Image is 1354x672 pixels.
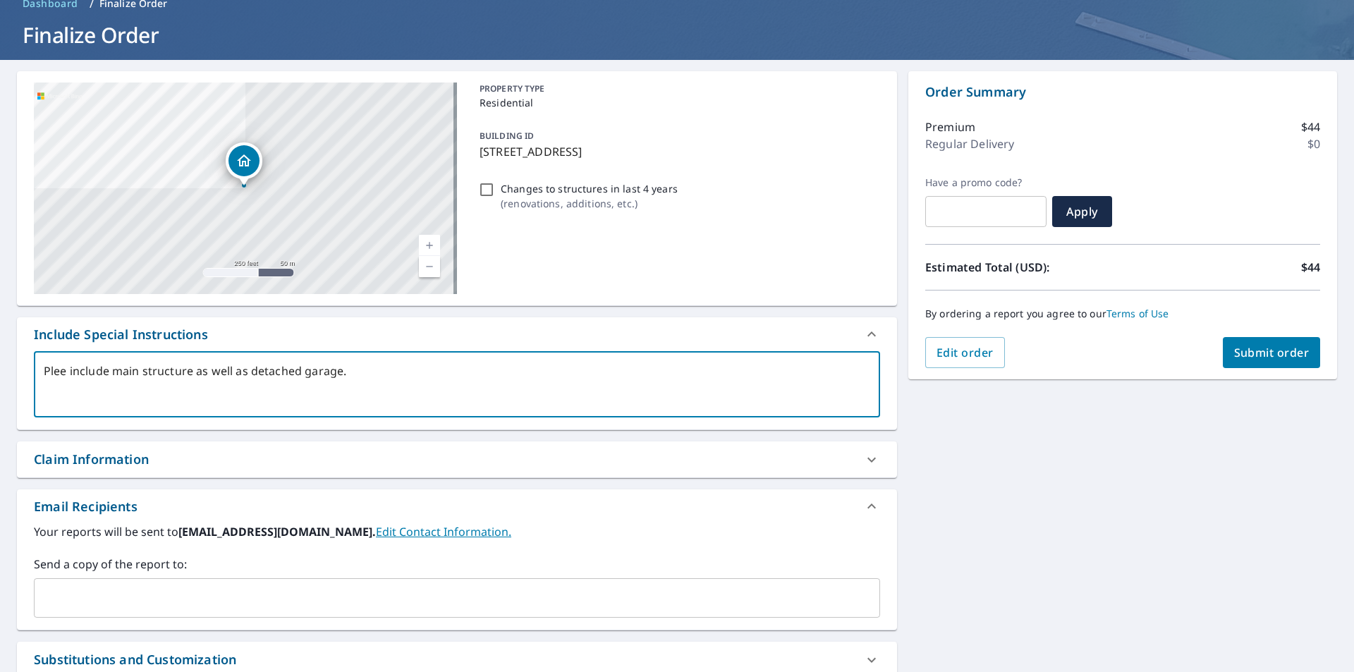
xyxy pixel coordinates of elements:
[44,365,870,405] textarea: Plee include main structure as well as detached garage.
[480,143,874,160] p: [STREET_ADDRESS]
[226,142,262,186] div: Dropped pin, building 1, Residential property, 2357 Miller County 43 Fouke, AR 71837
[1301,118,1320,135] p: $44
[34,556,880,573] label: Send a copy of the report to:
[925,118,975,135] p: Premium
[925,307,1320,320] p: By ordering a report you agree to our
[925,83,1320,102] p: Order Summary
[925,135,1014,152] p: Regular Delivery
[1106,307,1169,320] a: Terms of Use
[34,325,208,344] div: Include Special Instructions
[419,235,440,256] a: Current Level 17, Zoom In
[419,256,440,277] a: Current Level 17, Zoom Out
[178,524,376,539] b: [EMAIL_ADDRESS][DOMAIN_NAME].
[480,95,874,110] p: Residential
[1307,135,1320,152] p: $0
[1301,259,1320,276] p: $44
[501,196,678,211] p: ( renovations, additions, etc. )
[17,441,897,477] div: Claim Information
[501,181,678,196] p: Changes to structures in last 4 years
[17,20,1337,49] h1: Finalize Order
[925,259,1123,276] p: Estimated Total (USD):
[34,650,236,669] div: Substitutions and Customization
[1223,337,1321,368] button: Submit order
[17,317,897,351] div: Include Special Instructions
[1052,196,1112,227] button: Apply
[376,524,511,539] a: EditContactInfo
[17,489,897,523] div: Email Recipients
[925,176,1047,189] label: Have a promo code?
[34,523,880,540] label: Your reports will be sent to
[34,450,149,469] div: Claim Information
[925,337,1005,368] button: Edit order
[480,130,534,142] p: BUILDING ID
[937,345,994,360] span: Edit order
[1234,345,1310,360] span: Submit order
[480,83,874,95] p: PROPERTY TYPE
[34,497,138,516] div: Email Recipients
[1063,204,1101,219] span: Apply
